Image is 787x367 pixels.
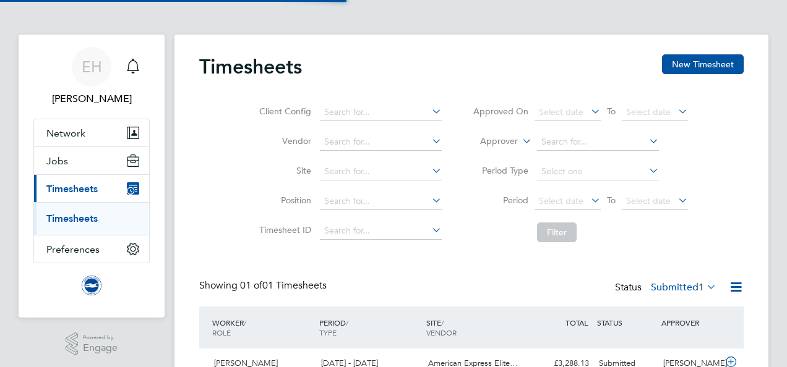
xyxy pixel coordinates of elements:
[603,192,619,208] span: To
[83,332,118,343] span: Powered by
[537,133,659,151] input: Search for...
[320,163,442,180] input: Search for...
[34,147,149,174] button: Jobs
[46,183,98,195] span: Timesheets
[256,106,311,117] label: Client Config
[626,195,671,206] span: Select date
[473,106,528,117] label: Approved On
[46,155,68,167] span: Jobs
[473,165,528,176] label: Period Type
[537,163,659,180] input: Select one
[539,195,583,206] span: Select date
[462,135,518,148] label: Approver
[34,119,149,146] button: Network
[209,311,316,344] div: WORKER
[423,311,530,344] div: SITE
[603,103,619,119] span: To
[199,54,302,79] h2: Timesheets
[34,175,149,202] button: Timesheets
[33,47,150,106] a: EH[PERSON_NAME]
[699,281,704,293] span: 1
[83,343,118,353] span: Engage
[66,332,118,356] a: Powered byEngage
[316,311,423,344] div: PERIOD
[537,222,577,242] button: Filter
[34,202,149,235] div: Timesheets
[651,281,716,293] label: Submitted
[658,311,723,334] div: APPROVER
[594,311,658,334] div: STATUS
[256,135,311,146] label: Vendor
[244,318,246,327] span: /
[212,327,231,337] span: ROLE
[320,133,442,151] input: Search for...
[34,235,149,263] button: Preferences
[19,35,165,318] nav: Main navigation
[82,276,101,295] img: brightonandhovealbion-logo-retina.png
[240,279,327,292] span: 01 Timesheets
[346,318,348,327] span: /
[539,106,583,117] span: Select date
[662,54,744,74] button: New Timesheet
[256,224,311,235] label: Timesheet ID
[320,193,442,210] input: Search for...
[199,279,329,292] div: Showing
[256,165,311,176] label: Site
[256,195,311,206] label: Position
[240,279,262,292] span: 01 of
[473,195,528,206] label: Period
[441,318,444,327] span: /
[46,213,98,224] a: Timesheets
[615,279,719,297] div: Status
[320,104,442,121] input: Search for...
[46,243,100,255] span: Preferences
[626,106,671,117] span: Select date
[320,222,442,240] input: Search for...
[319,327,337,337] span: TYPE
[82,59,102,75] span: EH
[426,327,457,337] span: VENDOR
[566,318,588,327] span: TOTAL
[46,127,85,139] span: Network
[33,276,150,295] a: Go to home page
[33,91,150,106] span: Emily Houghton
